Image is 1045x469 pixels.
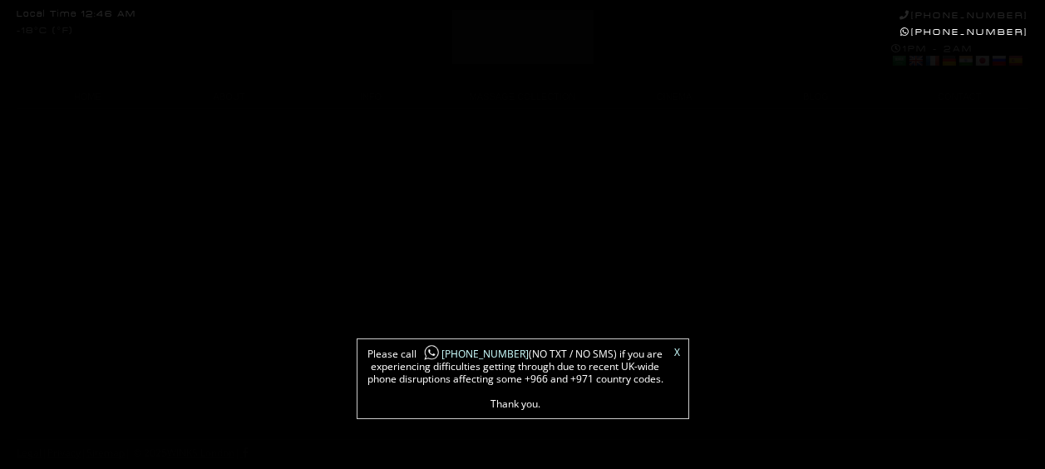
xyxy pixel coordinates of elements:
[908,54,923,67] a: English
[941,54,956,67] a: German
[891,54,906,67] a: Arabic
[366,348,665,410] span: Please call (NO TXT / NO SMS) if you are experiencing difficulties getting through due to recent ...
[167,446,234,460] a: WINKS London
[158,86,299,108] a: ABOUT
[17,86,158,108] a: HOME
[1008,54,1023,67] a: Spanish
[300,86,441,108] a: INFO
[86,446,125,460] a: Sitemap
[924,54,939,67] a: French
[958,54,973,67] a: Hindi
[887,86,1028,108] a: CONTACT
[900,10,1028,21] a: [PHONE_NUMBER]
[17,10,136,19] div: Local Time 12:46 AM
[900,27,1028,37] a: [PHONE_NUMBER]
[417,347,529,361] a: [PHONE_NUMBER]
[604,86,745,108] a: CINEMA
[17,446,42,460] a: Legal
[441,86,604,108] a: MASSAGE COLLECTION
[674,348,680,358] a: X
[423,344,440,362] img: whatsapp-icon1.png
[745,86,886,108] a: BLOG
[17,27,73,36] div: -18°C (°F)
[974,54,989,67] a: Japanese
[47,446,81,460] a: Privacy
[17,440,248,467] div: | | | © 2025 |
[891,43,1028,70] div: 1PM - 2AM
[991,54,1006,67] a: Russian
